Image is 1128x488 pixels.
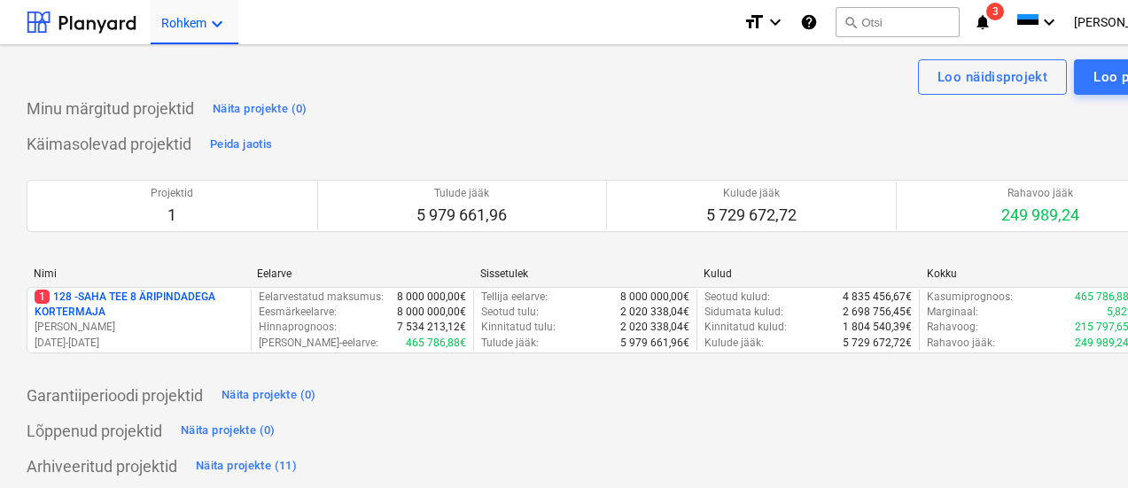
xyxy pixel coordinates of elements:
p: [DATE] - [DATE] [35,336,244,351]
div: Sissetulek [480,267,689,280]
p: Rahavoo jääk [1001,186,1079,201]
i: keyboard_arrow_down [1039,12,1060,33]
p: Garantiiperioodi projektid [27,385,203,407]
p: 5 979 661,96 [416,205,507,226]
p: [PERSON_NAME]-eelarve : [259,336,378,351]
i: format_size [743,12,765,33]
span: 3 [986,3,1004,20]
p: 8 000 000,00€ [397,305,466,320]
button: Peida jaotis [206,130,276,159]
p: 5 729 672,72 [706,205,797,226]
p: Hinnaprognoos : [259,320,337,335]
div: Eelarve [257,267,466,280]
i: notifications [974,12,992,33]
p: 1 [151,205,193,226]
p: Kinnitatud kulud : [704,320,787,335]
button: Näita projekte (0) [176,417,280,445]
p: Projektid [151,186,193,201]
p: 8 000 000,00€ [620,290,689,305]
p: 2 020 338,04€ [620,305,689,320]
div: Näita projekte (0) [213,99,307,120]
p: Rahavoog : [927,320,978,335]
p: 128 - SAHA TEE 8 ÄRIPINDADEGA KORTERMAJA [35,290,244,320]
p: Marginaal : [927,305,978,320]
p: 5 729 672,72€ [843,336,912,351]
p: 4 835 456,67€ [843,290,912,305]
i: keyboard_arrow_down [206,13,228,35]
p: Eesmärkeelarve : [259,305,337,320]
p: Eelarvestatud maksumus : [259,290,384,305]
p: Sidumata kulud : [704,305,783,320]
div: Nimi [34,267,243,280]
p: 465 786,88€ [406,336,466,351]
p: 2 698 756,45€ [843,305,912,320]
i: Abikeskus [800,12,818,33]
p: 249 989,24 [1001,205,1079,226]
p: 1 804 540,39€ [843,320,912,335]
i: keyboard_arrow_down [765,12,786,33]
p: Lõppenud projektid [27,421,162,442]
p: Seotud tulu : [481,305,539,320]
div: Loo näidisprojekt [937,66,1047,89]
p: 2 020 338,04€ [620,320,689,335]
p: Minu märgitud projektid [27,98,194,120]
span: search [844,15,858,29]
p: Kinnitatud tulu : [481,320,556,335]
p: Kasumiprognoos : [927,290,1013,305]
div: Näita projekte (11) [196,456,297,476]
p: Seotud kulud : [704,290,770,305]
div: Peida jaotis [210,135,272,155]
p: Kulude jääk [706,186,797,201]
button: Loo näidisprojekt [918,59,1067,95]
span: 1 [35,290,50,304]
p: Kulude jääk : [704,336,764,351]
p: Tellija eelarve : [481,290,548,305]
iframe: Chat Widget [1039,403,1128,488]
button: Otsi [836,7,960,37]
button: Näita projekte (0) [217,382,321,410]
p: Käimasolevad projektid [27,134,191,155]
div: Näita projekte (0) [222,385,316,406]
p: 7 534 213,12€ [397,320,466,335]
div: Kulud [704,267,913,280]
p: Tulude jääk : [481,336,539,351]
p: 5 979 661,96€ [620,336,689,351]
p: Tulude jääk [416,186,507,201]
button: Näita projekte (0) [208,95,312,123]
p: Arhiveeritud projektid [27,456,177,477]
p: Rahavoo jääk : [927,336,995,351]
button: Näita projekte (11) [191,453,301,481]
div: Näita projekte (0) [181,421,276,441]
div: 1128 -SAHA TEE 8 ÄRIPINDADEGA KORTERMAJA[PERSON_NAME][DATE]-[DATE] [35,290,244,351]
p: [PERSON_NAME] [35,320,244,335]
p: 8 000 000,00€ [397,290,466,305]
